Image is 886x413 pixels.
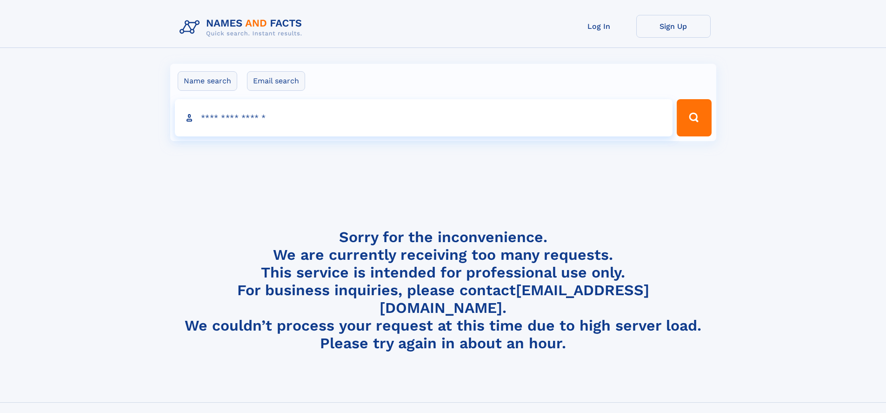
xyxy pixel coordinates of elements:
[677,99,711,136] button: Search Button
[176,15,310,40] img: Logo Names and Facts
[636,15,711,38] a: Sign Up
[247,71,305,91] label: Email search
[176,228,711,352] h4: Sorry for the inconvenience. We are currently receiving too many requests. This service is intend...
[175,99,673,136] input: search input
[562,15,636,38] a: Log In
[178,71,237,91] label: Name search
[380,281,649,317] a: [EMAIL_ADDRESS][DOMAIN_NAME]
